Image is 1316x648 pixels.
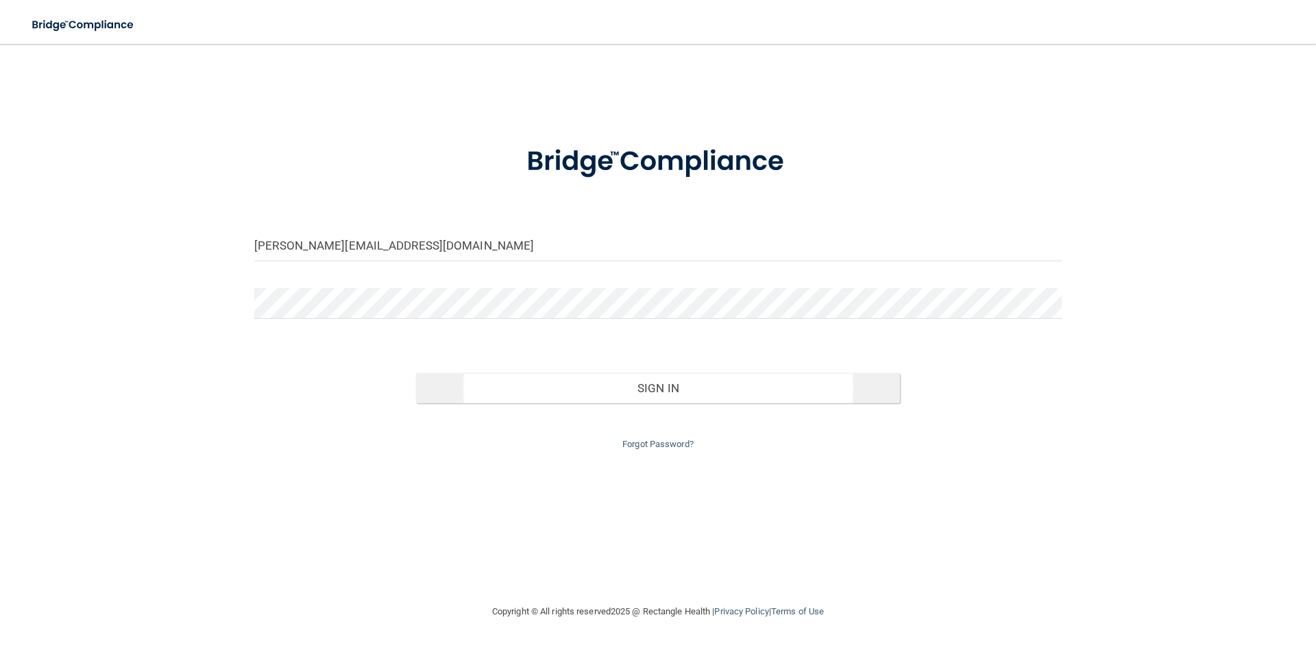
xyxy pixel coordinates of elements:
a: Privacy Policy [714,606,768,616]
button: Sign In [416,373,901,403]
input: Email [254,230,1062,261]
a: Terms of Use [771,606,824,616]
div: Copyright © All rights reserved 2025 @ Rectangle Health | | [408,590,908,634]
img: bridge_compliance_login_screen.278c3ca4.svg [21,11,147,39]
iframe: Drift Widget Chat Controller [1079,551,1300,605]
a: Forgot Password? [622,439,694,449]
img: bridge_compliance_login_screen.278c3ca4.svg [498,126,818,197]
